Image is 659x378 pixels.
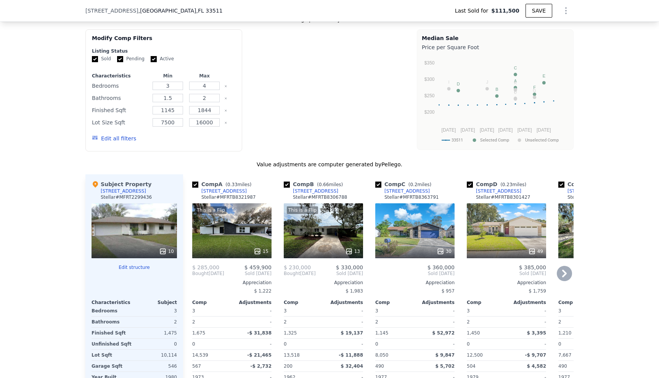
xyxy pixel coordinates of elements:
[325,317,363,327] div: -
[232,299,272,306] div: Adjustments
[101,188,146,194] div: [STREET_ADDRESS]
[514,89,517,94] text: H
[375,180,434,188] div: Comp C
[558,330,571,336] span: 1,210
[558,364,567,369] span: 490
[325,306,363,316] div: -
[375,352,388,358] span: 8,050
[136,328,177,338] div: 1,475
[92,48,236,54] div: Listing Status
[480,127,494,133] text: [DATE]
[384,194,439,200] div: Stellar # MFRTB8363791
[287,206,318,214] div: This is a Flip
[138,7,223,14] span: , [GEOGRAPHIC_DATA]
[222,182,254,187] span: ( miles)
[151,56,174,62] label: Active
[117,56,145,62] label: Pending
[416,317,455,327] div: -
[491,7,519,14] span: $111,500
[151,56,157,62] input: Active
[486,80,489,84] text: J
[497,182,529,187] span: ( miles)
[508,306,546,316] div: -
[244,264,272,270] span: $ 459,900
[117,56,123,62] input: Pending
[336,264,363,270] span: $ 330,000
[528,248,543,255] div: 49
[92,34,236,48] div: Modify Comp Filters
[192,280,272,286] div: Appreciation
[558,280,638,286] div: Appreciation
[314,182,346,187] span: ( miles)
[136,339,177,349] div: 0
[422,53,569,148] svg: A chart.
[424,93,435,98] text: $250
[233,306,272,316] div: -
[92,306,133,316] div: Bedrooms
[136,306,177,316] div: 3
[525,138,559,143] text: Unselected Comp
[558,180,620,188] div: Comp E
[159,248,174,255] div: 10
[92,73,148,79] div: Characteristics
[284,341,287,347] span: 0
[527,330,546,336] span: $ 3,395
[558,188,613,194] a: [STREET_ADDRESS]
[136,361,177,372] div: 546
[247,330,272,336] span: -$ 31,838
[467,308,470,314] span: 3
[410,182,417,187] span: 0.2
[92,328,133,338] div: Finished Sqft
[92,180,151,188] div: Subject Property
[476,194,530,200] div: Stellar # MFRTB8301427
[247,352,272,358] span: -$ 21,465
[375,364,384,369] span: 490
[293,188,338,194] div: [STREET_ADDRESS]
[192,264,219,270] span: $ 285,000
[375,299,415,306] div: Comp
[422,34,569,42] div: Median Sale
[92,80,148,91] div: Bedrooms
[375,270,455,277] span: Sold [DATE]
[293,194,347,200] div: Stellar # MFRTB8306788
[134,299,177,306] div: Subject
[442,288,455,294] span: $ 957
[254,288,272,294] span: $ 1,222
[192,330,205,336] span: 1,675
[284,364,293,369] span: 200
[92,350,133,360] div: Lot Sqft
[558,299,598,306] div: Comp
[525,352,546,358] span: -$ 9,707
[508,317,546,327] div: -
[514,79,517,83] text: A
[514,66,517,70] text: C
[233,317,272,327] div: -
[192,341,195,347] span: 0
[284,299,323,306] div: Comp
[284,352,300,358] span: 13,518
[514,90,516,95] text: L
[558,3,574,18] button: Show Options
[558,317,596,327] div: 2
[467,330,480,336] span: 1,450
[224,85,227,88] button: Clear
[92,135,136,142] button: Edit all filters
[325,339,363,349] div: -
[284,264,311,270] span: $ 230,000
[136,317,177,327] div: 2
[341,330,363,336] span: $ 19,137
[188,73,221,79] div: Max
[424,109,435,115] text: $200
[224,97,227,100] button: Clear
[316,270,363,277] span: Sold [DATE]
[341,364,363,369] span: $ 32,404
[92,264,177,270] button: Edit structure
[224,109,227,112] button: Clear
[508,339,546,349] div: -
[192,308,195,314] span: 3
[192,188,247,194] a: [STREET_ADDRESS]
[251,364,272,369] span: -$ 2,732
[405,182,434,187] span: ( miles)
[284,317,322,327] div: 2
[448,80,449,84] text: I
